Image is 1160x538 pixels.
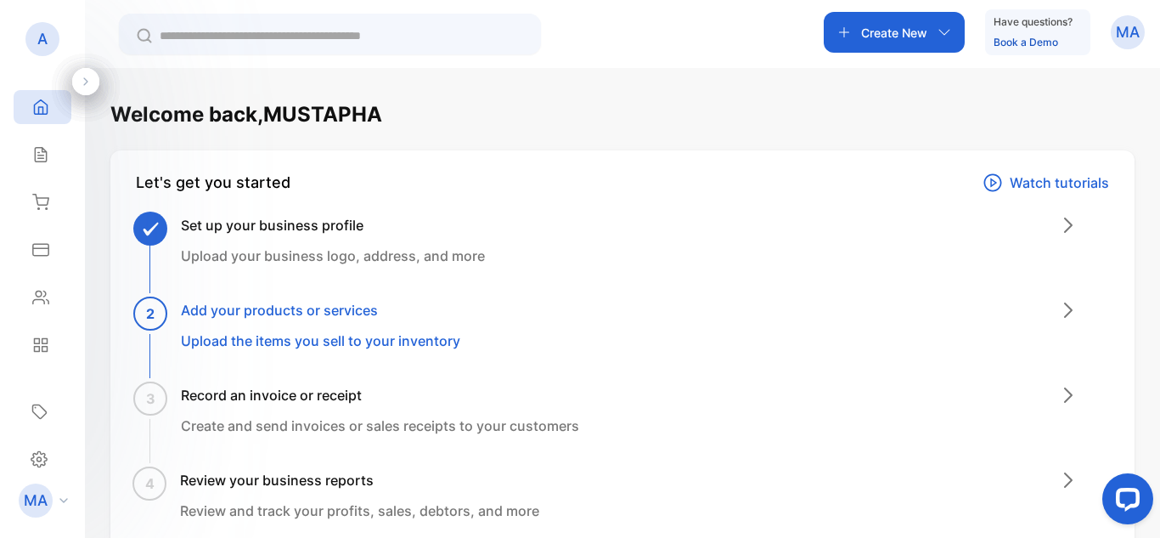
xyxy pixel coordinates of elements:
[983,171,1109,195] a: Watch tutorials
[1010,173,1109,193] p: Watch tutorials
[824,12,965,53] button: Create New
[181,300,460,320] h3: Add your products or services
[994,36,1058,48] a: Book a Demo
[181,331,460,351] p: Upload the items you sell to your inventory
[146,388,155,409] span: 3
[181,385,579,405] h3: Record an invoice or receipt
[861,24,927,42] p: Create New
[146,303,155,324] span: 2
[24,490,48,512] p: MA
[1116,21,1140,43] p: MA
[37,28,48,50] p: A
[994,14,1073,31] p: Have questions?
[110,99,382,130] h1: Welcome back, MUSTAPHA
[145,473,155,494] span: 4
[136,171,290,195] div: Let's get you started
[1089,467,1160,538] iframe: LiveChat chat widget
[181,246,485,266] p: Upload your business logo, address, and more
[181,215,485,235] h3: Set up your business profile
[180,501,539,521] p: Review and track your profits, sales, debtors, and more
[180,470,539,490] h3: Review your business reports
[181,416,579,436] p: Create and send invoices or sales receipts to your customers
[1111,12,1145,53] button: MA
